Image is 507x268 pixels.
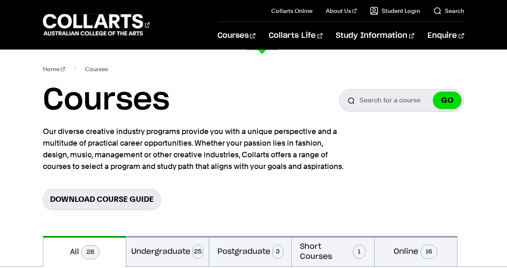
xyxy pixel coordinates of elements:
button: All28 [43,236,126,267]
a: Collarts Life [269,22,322,50]
a: Enquire [427,22,464,50]
span: 3 [272,245,283,259]
a: Student Login [370,7,420,15]
button: Short Courses1 [292,236,374,266]
span: Courses [85,63,108,75]
a: Home [43,63,65,75]
span: 25 [192,245,203,259]
span: 16 [420,245,437,259]
p: Our diverse creative industry programs provide you with a unique perspective and a multitude of p... [43,126,347,172]
a: Study Information [336,22,414,50]
h1: Courses [43,82,170,119]
a: Search [433,7,464,15]
button: Postgraduate3 [209,236,292,266]
a: Courses [217,22,255,50]
button: Undergraduate25 [126,236,209,266]
div: Go to homepage [43,13,150,37]
a: About Us [326,7,357,15]
span: 1 [353,245,366,259]
a: Collarts Online [271,7,312,15]
span: 28 [81,245,100,259]
input: Search for a course [339,89,464,112]
a: Download Course Guide [43,189,161,209]
button: Online16 [375,236,457,266]
button: GO [433,92,462,109]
